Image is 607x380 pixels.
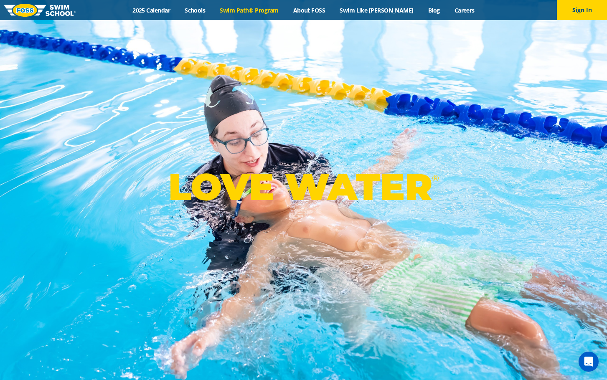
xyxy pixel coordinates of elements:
sup: ® [432,173,439,183]
div: Open Intercom Messenger [579,352,599,372]
a: Blog [421,6,447,14]
a: Schools [178,6,213,14]
a: Swim Like [PERSON_NAME] [333,6,421,14]
img: FOSS Swim School Logo [4,4,76,17]
a: Swim Path® Program [213,6,286,14]
a: Careers [447,6,482,14]
a: 2025 Calendar [125,6,178,14]
p: LOVE WATER [168,165,439,209]
a: About FOSS [286,6,333,14]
